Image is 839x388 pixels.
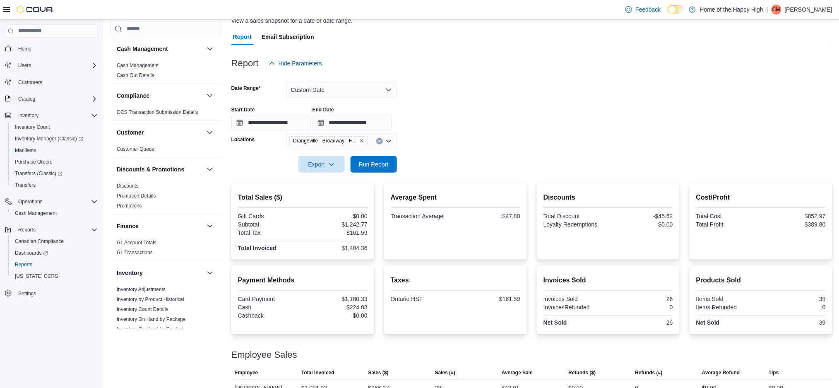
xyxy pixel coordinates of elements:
[231,58,259,68] h3: Report
[2,196,101,207] button: Operations
[117,326,183,333] span: Inventory On Hand by Product
[18,227,36,233] span: Reports
[15,210,57,217] span: Cash Management
[15,197,98,207] span: Operations
[304,312,368,319] div: $0.00
[762,213,826,219] div: $852.97
[279,59,322,67] span: Hide Parameters
[15,111,42,120] button: Inventory
[15,43,98,54] span: Home
[351,156,397,173] button: Run Report
[12,122,53,132] a: Inventory Count
[696,275,826,285] h2: Products Sold
[117,92,149,100] h3: Compliance
[238,312,301,319] div: Cashback
[15,182,36,188] span: Transfers
[238,221,301,228] div: Subtotal
[2,224,101,236] button: Reports
[15,94,38,104] button: Catalog
[303,156,340,173] span: Export
[238,296,301,302] div: Card Payment
[772,5,781,14] div: Cam Miles
[110,238,221,261] div: Finance
[18,46,31,52] span: Home
[668,5,685,14] input: Dark Mode
[205,91,215,101] button: Compliance
[622,1,664,18] a: Feedback
[117,203,142,209] a: Promotions
[8,133,101,145] a: Inventory Manager (Classic)
[8,259,101,270] button: Reports
[117,146,154,152] span: Customer Queue
[233,29,252,45] span: Report
[117,269,143,277] h3: Inventory
[15,238,64,245] span: Canadian Compliance
[8,121,101,133] button: Inventory Count
[610,304,673,311] div: 0
[313,106,334,113] label: End Date
[12,180,39,190] a: Transfers
[231,106,255,113] label: Start Date
[304,221,368,228] div: $1,242.77
[304,213,368,219] div: $0.00
[18,290,36,297] span: Settings
[2,110,101,121] button: Inventory
[8,168,101,179] a: Transfers (Classic)
[205,128,215,137] button: Customer
[15,170,63,177] span: Transfers (Classic)
[15,225,39,235] button: Reports
[117,326,183,332] a: Inventory On Hand by Product
[15,77,98,87] span: Customers
[117,286,166,293] span: Inventory Adjustments
[12,208,60,218] a: Cash Management
[238,245,276,251] strong: Total Invoiced
[12,248,98,258] span: Dashboards
[238,193,368,202] h2: Total Sales ($)
[12,271,98,281] span: Washington CCRS
[15,60,98,70] span: Users
[17,5,54,14] img: Cova
[8,145,101,156] button: Manifests
[117,183,139,189] a: Discounts
[773,5,781,14] span: CM
[769,369,779,376] span: Tips
[18,79,42,86] span: Customers
[238,304,301,311] div: Cash
[785,5,832,14] p: [PERSON_NAME]
[117,109,198,116] span: OCS Transaction Submission Details
[15,60,34,70] button: Users
[391,296,454,302] div: Ontario HST
[12,157,56,167] a: Purchase Orders
[18,112,38,119] span: Inventory
[2,76,101,88] button: Customers
[304,245,368,251] div: $1,404.36
[238,229,301,236] div: Total Tax
[231,85,261,92] label: Date Range
[5,39,98,321] nav: Complex example
[231,350,297,360] h3: Employee Sales
[15,289,39,299] a: Settings
[117,316,186,322] a: Inventory On Hand by Package
[304,304,368,311] div: $224.03
[12,236,98,246] span: Canadian Compliance
[696,193,826,202] h2: Cost/Profit
[117,45,168,53] h3: Cash Management
[231,17,353,25] div: View a sales snapshot for a date or date range.
[610,319,673,326] div: 26
[457,213,520,219] div: $47.80
[117,296,184,302] a: Inventory by Product Historical
[117,249,153,256] span: GL Transactions
[304,296,368,302] div: $1,180.33
[635,5,661,14] span: Feedback
[2,60,101,71] button: Users
[117,165,203,174] button: Discounts & Promotions
[117,316,186,323] span: Inventory On Hand by Package
[610,221,673,228] div: $0.00
[15,288,98,298] span: Settings
[543,319,567,326] strong: Net Sold
[543,221,607,228] div: Loyalty Redemptions
[12,208,98,218] span: Cash Management
[205,164,215,174] button: Discounts & Promotions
